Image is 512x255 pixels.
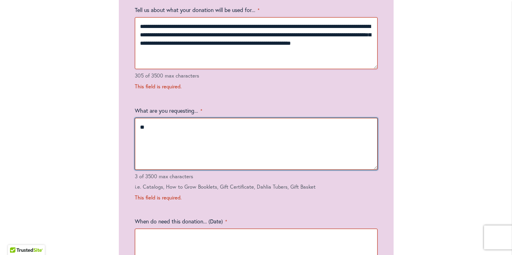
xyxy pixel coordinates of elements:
[135,183,378,191] div: i.e. Catalogs, How to Grow Booklets, Gift Certificate, Dahlia Tubers, Gift Basket
[135,6,378,14] label: Tell us about what your donation will be used for...
[135,83,378,91] div: This field is required.
[135,72,378,80] div: 305 of 3500 max characters
[135,217,378,225] label: When do need this donation... (Date)
[135,107,378,115] label: What are you requesting...
[135,173,378,181] div: 3 of 3500 max characters
[135,194,378,202] div: This field is required.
